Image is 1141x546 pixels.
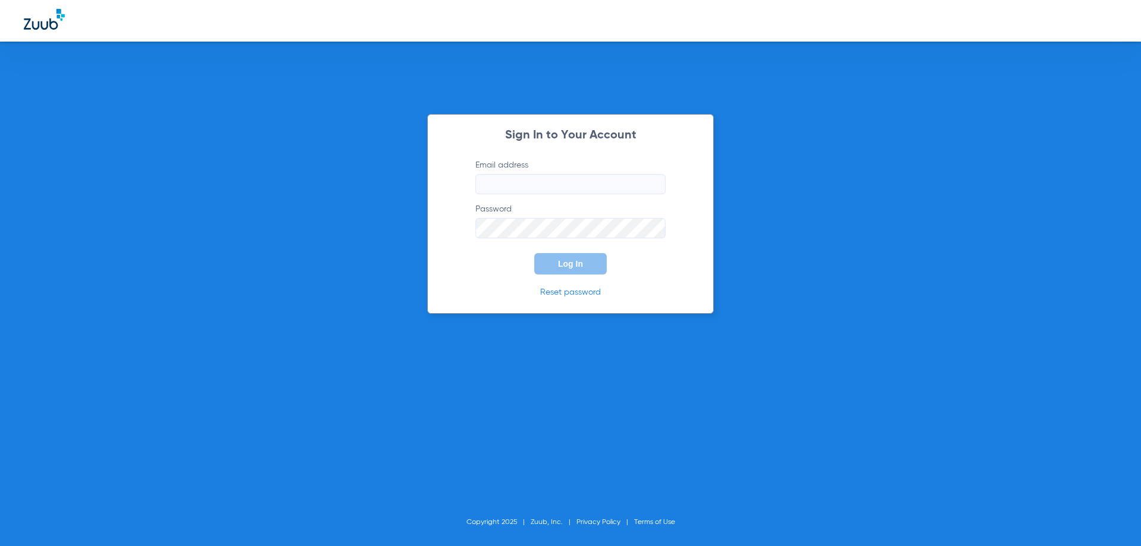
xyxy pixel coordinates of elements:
input: Email address [475,174,666,194]
a: Terms of Use [634,519,675,526]
label: Password [475,203,666,238]
span: Log In [558,259,583,269]
a: Reset password [540,288,601,296]
label: Email address [475,159,666,194]
li: Copyright 2025 [467,516,531,528]
button: Log In [534,253,607,274]
h2: Sign In to Your Account [458,130,683,141]
a: Privacy Policy [576,519,620,526]
input: Password [475,218,666,238]
img: Zuub Logo [24,9,65,30]
li: Zuub, Inc. [531,516,576,528]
